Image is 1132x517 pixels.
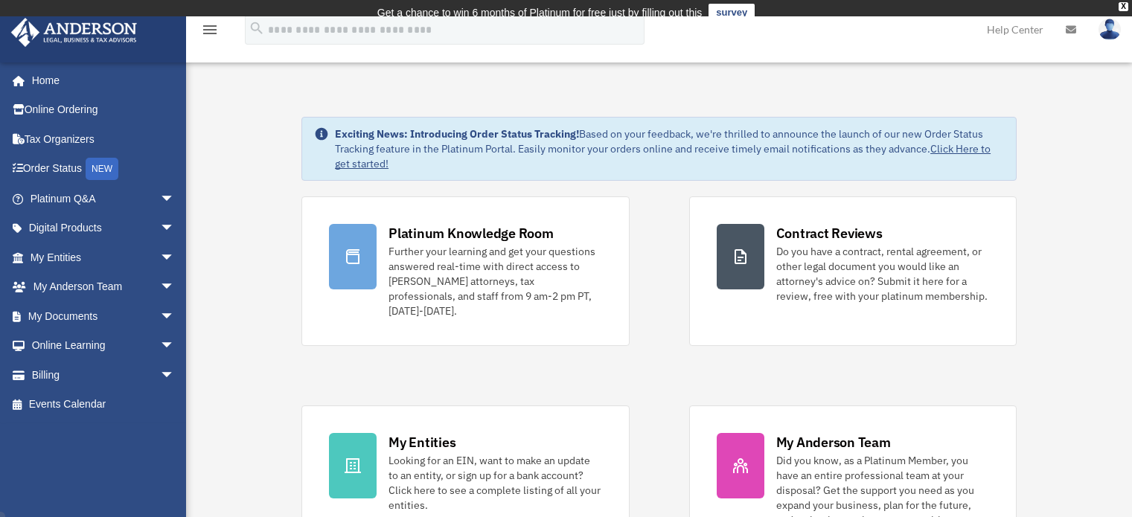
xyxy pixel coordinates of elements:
[10,65,190,95] a: Home
[10,360,197,390] a: Billingarrow_drop_down
[388,244,601,318] div: Further your learning and get your questions answered real-time with direct access to [PERSON_NAM...
[709,4,755,22] a: survey
[335,126,1004,171] div: Based on your feedback, we're thrilled to announce the launch of our new Order Status Tracking fe...
[377,4,703,22] div: Get a chance to win 6 months of Platinum for free just by filling out this
[335,142,991,170] a: Click Here to get started!
[160,243,190,273] span: arrow_drop_down
[1099,19,1121,40] img: User Pic
[776,244,989,304] div: Do you have a contract, rental agreement, or other legal document you would like an attorney's ad...
[776,433,891,452] div: My Anderson Team
[160,184,190,214] span: arrow_drop_down
[388,453,601,513] div: Looking for an EIN, want to make an update to an entity, or sign up for a bank account? Click her...
[10,390,197,420] a: Events Calendar
[160,331,190,362] span: arrow_drop_down
[10,331,197,361] a: Online Learningarrow_drop_down
[160,213,190,244] span: arrow_drop_down
[10,154,197,184] a: Order StatusNEW
[301,196,629,346] a: Platinum Knowledge Room Further your learning and get your questions answered real-time with dire...
[776,224,883,243] div: Contract Reviews
[10,184,197,213] a: Platinum Q&Aarrow_drop_down
[160,272,190,303] span: arrow_drop_down
[10,213,197,243] a: Digital Productsarrow_drop_down
[10,272,197,302] a: My Anderson Teamarrow_drop_down
[335,127,579,141] strong: Exciting News: Introducing Order Status Tracking!
[10,124,197,154] a: Tax Organizers
[689,196,1017,346] a: Contract Reviews Do you have a contract, rental agreement, or other legal document you would like...
[201,21,219,39] i: menu
[86,158,118,180] div: NEW
[201,26,219,39] a: menu
[1119,2,1128,11] div: close
[7,18,141,47] img: Anderson Advisors Platinum Portal
[160,360,190,391] span: arrow_drop_down
[160,301,190,332] span: arrow_drop_down
[388,433,455,452] div: My Entities
[10,243,197,272] a: My Entitiesarrow_drop_down
[10,95,197,125] a: Online Ordering
[249,20,265,36] i: search
[388,224,554,243] div: Platinum Knowledge Room
[10,301,197,331] a: My Documentsarrow_drop_down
